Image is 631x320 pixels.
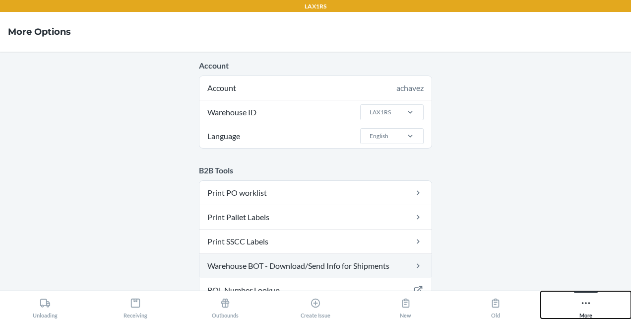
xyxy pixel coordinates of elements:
[396,82,424,94] div: achavez
[301,294,330,319] div: Create Issue
[90,291,181,319] button: Receiving
[33,294,58,319] div: Unloading
[206,100,258,124] span: Warehouse ID
[369,108,370,117] input: Warehouse IDLAX1RS
[8,25,71,38] h4: More Options
[361,291,451,319] button: New
[490,294,501,319] div: Old
[180,291,270,319] button: Outbounds
[369,132,370,141] input: LanguageEnglish
[270,291,361,319] button: Create Issue
[199,60,432,72] p: Account
[451,291,541,319] button: Old
[541,291,631,319] button: More
[199,230,432,253] a: Print SSCC Labels
[124,294,147,319] div: Receiving
[212,294,239,319] div: Outbounds
[579,294,592,319] div: More
[199,278,432,302] a: BOL Number Lookup
[400,294,411,319] div: New
[199,254,432,278] a: Warehouse BOT - Download/Send Info for Shipments
[370,108,391,117] div: LAX1RS
[305,2,326,11] p: LAX1RS
[199,181,432,205] a: Print PO worklist
[370,132,388,141] div: English
[199,205,432,229] a: Print Pallet Labels
[199,76,432,100] div: Account
[199,164,432,176] p: B2B Tools
[206,124,242,148] span: Language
